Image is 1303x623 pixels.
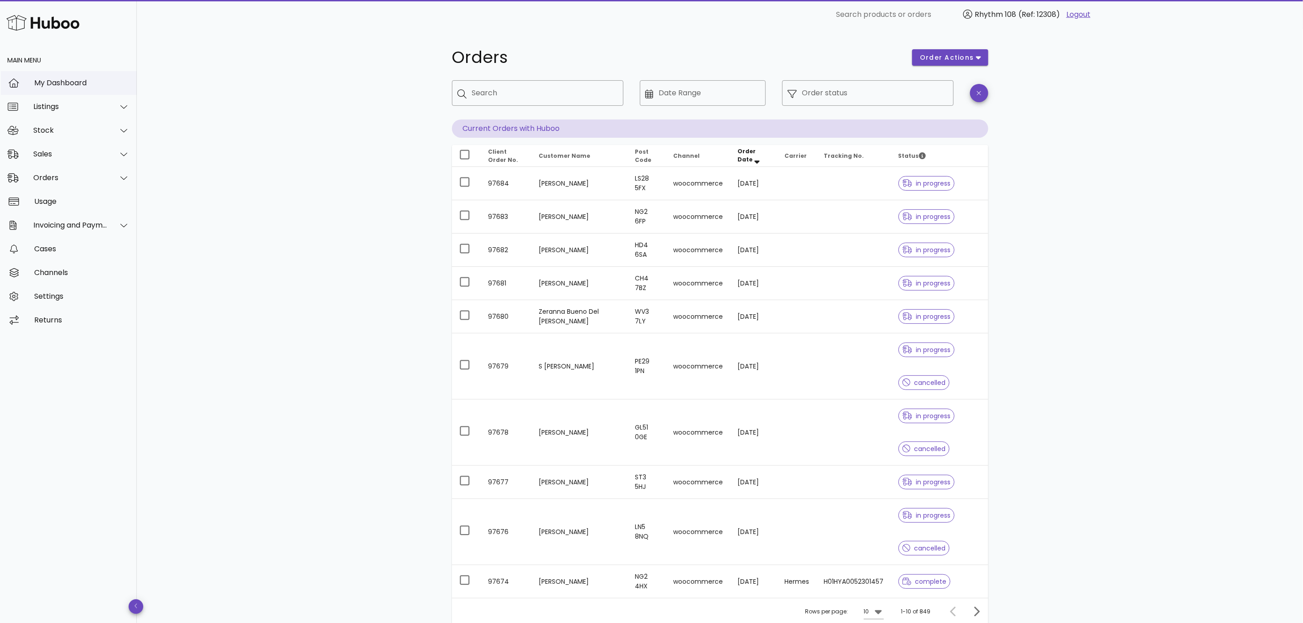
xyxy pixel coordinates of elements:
[903,180,951,187] span: in progress
[903,347,951,353] span: in progress
[481,167,531,200] td: 97684
[903,512,951,519] span: in progress
[481,145,531,167] th: Client Order No.
[731,267,778,300] td: [DATE]
[531,333,628,400] td: S [PERSON_NAME]
[34,316,130,324] div: Returns
[628,565,666,598] td: NG2 4HX
[628,145,666,167] th: Post Code
[33,126,108,135] div: Stock
[34,244,130,253] div: Cases
[731,145,778,167] th: Order Date: Sorted descending. Activate to remove sorting.
[666,400,731,466] td: woocommerce
[628,200,666,234] td: NG2 6FP
[731,333,778,400] td: [DATE]
[628,466,666,499] td: ST3 5HJ
[738,147,756,163] span: Order Date
[33,173,108,182] div: Orders
[666,466,731,499] td: woocommerce
[481,267,531,300] td: 97681
[481,333,531,400] td: 97679
[824,152,864,160] span: Tracking No.
[34,197,130,206] div: Usage
[666,167,731,200] td: woocommerce
[731,167,778,200] td: [DATE]
[731,234,778,267] td: [DATE]
[817,565,891,598] td: H01HYA0052301457
[531,167,628,200] td: [PERSON_NAME]
[666,333,731,400] td: woocommerce
[488,148,519,164] span: Client Order No.
[778,565,817,598] td: Hermes
[731,565,778,598] td: [DATE]
[33,221,108,229] div: Invoicing and Payments
[452,49,902,66] h1: Orders
[666,300,731,333] td: woocommerce
[33,102,108,111] div: Listings
[666,200,731,234] td: woocommerce
[903,280,951,286] span: in progress
[903,213,951,220] span: in progress
[34,268,130,277] div: Channels
[778,145,817,167] th: Carrier
[731,466,778,499] td: [DATE]
[481,400,531,466] td: 97678
[34,78,130,87] div: My Dashboard
[531,499,628,565] td: [PERSON_NAME]
[731,200,778,234] td: [DATE]
[864,607,869,616] div: 10
[903,247,951,253] span: in progress
[452,119,988,138] p: Current Orders with Huboo
[903,313,951,320] span: in progress
[481,234,531,267] td: 97682
[968,603,985,620] button: Next page
[666,499,731,565] td: woocommerce
[975,9,1016,20] span: Rhythm 108
[912,49,988,66] button: order actions
[674,152,700,160] span: Channel
[785,152,807,160] span: Carrier
[864,604,884,619] div: 10Rows per page:
[817,145,891,167] th: Tracking No.
[531,200,628,234] td: [PERSON_NAME]
[481,466,531,499] td: 97677
[635,148,651,164] span: Post Code
[531,300,628,333] td: Zeranna Bueno Del [PERSON_NAME]
[531,234,628,267] td: [PERSON_NAME]
[531,466,628,499] td: [PERSON_NAME]
[903,479,951,485] span: in progress
[628,267,666,300] td: CH4 7BZ
[539,152,590,160] span: Customer Name
[481,200,531,234] td: 97683
[1066,9,1090,20] a: Logout
[531,145,628,167] th: Customer Name
[33,150,108,158] div: Sales
[731,499,778,565] td: [DATE]
[731,300,778,333] td: [DATE]
[903,545,946,551] span: cancelled
[898,152,926,160] span: Status
[34,292,130,301] div: Settings
[628,400,666,466] td: GL51 0GE
[481,300,531,333] td: 97680
[481,565,531,598] td: 97674
[628,333,666,400] td: PE29 1PN
[666,565,731,598] td: woocommerce
[903,379,946,386] span: cancelled
[6,13,79,32] img: Huboo Logo
[901,607,931,616] div: 1-10 of 849
[481,499,531,565] td: 97676
[531,267,628,300] td: [PERSON_NAME]
[919,53,974,62] span: order actions
[628,300,666,333] td: WV3 7LY
[628,167,666,200] td: LS28 5FX
[628,234,666,267] td: HD4 6SA
[666,234,731,267] td: woocommerce
[531,565,628,598] td: [PERSON_NAME]
[903,578,947,585] span: complete
[666,267,731,300] td: woocommerce
[628,499,666,565] td: LN5 8NQ
[903,413,951,419] span: in progress
[903,446,946,452] span: cancelled
[1018,9,1060,20] span: (Ref: 12308)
